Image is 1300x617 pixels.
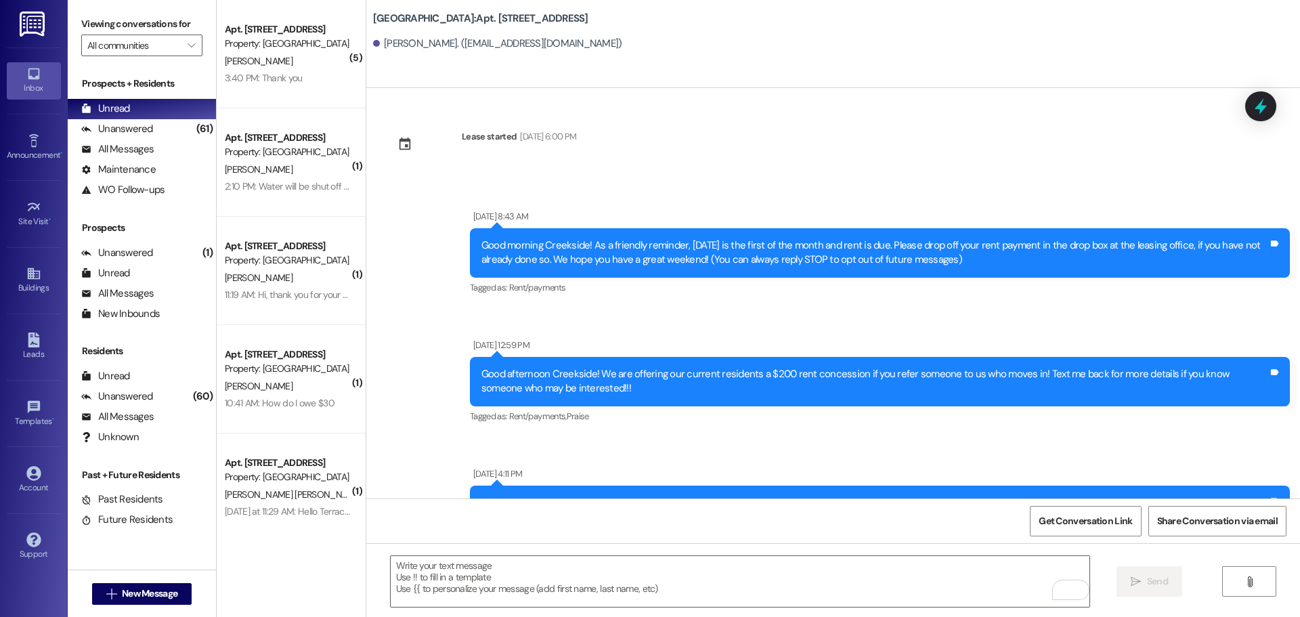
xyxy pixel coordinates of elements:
[225,347,350,362] div: Apt. [STREET_ADDRESS]
[225,253,350,268] div: Property: [GEOGRAPHIC_DATA]
[81,183,165,197] div: WO Follow-ups
[92,583,192,605] button: New Message
[52,414,54,424] span: •
[462,129,517,144] div: Lease started
[225,380,292,392] span: [PERSON_NAME]
[81,307,160,321] div: New Inbounds
[225,131,350,145] div: Apt. [STREET_ADDRESS]
[81,513,173,527] div: Future Residents
[7,396,61,432] a: Templates •
[106,589,116,599] i: 
[49,215,51,224] span: •
[225,145,350,159] div: Property: [GEOGRAPHIC_DATA]
[81,410,154,424] div: All Messages
[225,488,362,501] span: [PERSON_NAME] [PERSON_NAME]
[509,282,566,293] span: Rent/payments
[68,221,216,235] div: Prospects
[188,40,195,51] i: 
[199,242,216,263] div: (1)
[81,492,163,507] div: Past Residents
[193,119,216,140] div: (61)
[225,272,292,284] span: [PERSON_NAME]
[567,410,589,422] span: Praise
[81,142,154,156] div: All Messages
[391,556,1089,607] textarea: To enrich screen reader interactions, please activate Accessibility in Grammarly extension settings
[122,587,177,601] span: New Message
[81,266,130,280] div: Unread
[1244,576,1255,587] i: 
[509,410,567,422] span: Rent/payments ,
[225,239,350,253] div: Apt. [STREET_ADDRESS]
[81,102,130,116] div: Unread
[68,77,216,91] div: Prospects + Residents
[7,528,61,565] a: Support
[373,12,588,26] b: [GEOGRAPHIC_DATA]: Apt. [STREET_ADDRESS]
[68,468,216,482] div: Past + Future Residents
[1148,506,1286,536] button: Share Conversation via email
[225,470,350,484] div: Property: [GEOGRAPHIC_DATA]
[60,148,62,158] span: •
[68,344,216,358] div: Residents
[470,209,529,224] div: [DATE] 8:43 AM
[7,262,61,299] a: Buildings
[1039,514,1132,528] span: Get Conversation Link
[81,430,139,444] div: Unknown
[481,367,1268,396] div: Good afternoon Creekside! We are offering our current residents a $200 rent concession if you ref...
[225,55,292,67] span: [PERSON_NAME]
[7,196,61,232] a: Site Visit •
[81,286,154,301] div: All Messages
[225,397,334,409] div: 10:41 AM: How do I owe $30
[481,238,1268,268] div: Good morning Creekside! As a friendly reminder, [DATE] is the first of the month and rent is due....
[81,122,153,136] div: Unanswered
[81,246,153,260] div: Unanswered
[81,369,130,383] div: Unread
[190,386,216,407] div: (60)
[20,12,47,37] img: ResiDesk Logo
[225,72,302,84] div: 3:40 PM: Thank you
[225,22,350,37] div: Apt. [STREET_ADDRESS]
[373,37,622,51] div: [PERSON_NAME]. ([EMAIL_ADDRESS][DOMAIN_NAME])
[225,163,292,175] span: [PERSON_NAME]
[1030,506,1141,536] button: Get Conversation Link
[470,338,529,352] div: [DATE] 12:59 PM
[1157,514,1278,528] span: Share Conversation via email
[1147,574,1168,589] span: Send
[81,163,156,177] div: Maintenance
[81,389,153,404] div: Unanswered
[1131,576,1141,587] i: 
[7,328,61,365] a: Leads
[225,289,630,301] div: 11:19 AM: Hi, thank you for your message. Our team will get back to you [DATE] during regular off...
[87,35,181,56] input: All communities
[225,362,350,376] div: Property: [GEOGRAPHIC_DATA]
[1117,566,1182,597] button: Send
[470,406,1290,426] div: Tagged as:
[225,37,350,51] div: Property: [GEOGRAPHIC_DATA]
[7,62,61,99] a: Inbox
[81,14,202,35] label: Viewing conversations for
[470,467,523,481] div: [DATE] 4:11 PM
[7,462,61,498] a: Account
[470,278,1290,297] div: Tagged as:
[225,456,350,470] div: Apt. [STREET_ADDRESS]
[517,129,576,144] div: [DATE] 6:00 PM
[225,180,369,192] div: 2:10 PM: Water will be shut off 30min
